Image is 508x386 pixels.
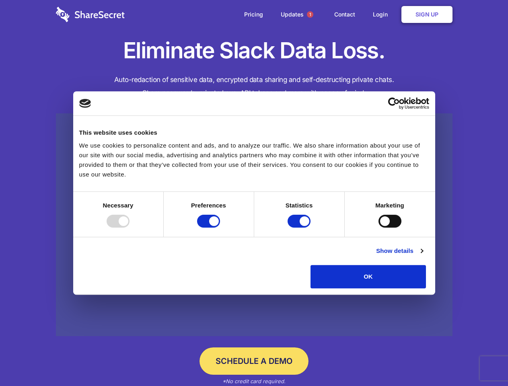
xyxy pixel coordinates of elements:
a: Contact [326,2,363,27]
div: We use cookies to personalize content and ads, and to analyze our traffic. We also share informat... [79,141,429,179]
button: OK [311,265,426,288]
img: logo [79,99,91,108]
div: This website uses cookies [79,128,429,138]
a: Login [365,2,400,27]
img: logo-wordmark-white-trans-d4663122ce5f474addd5e946df7df03e33cb6a1c49d2221995e7729f52c070b2.svg [56,7,125,22]
a: Show details [376,246,423,256]
h4: Auto-redaction of sensitive data, encrypted data sharing and self-destructing private chats. Shar... [56,73,452,100]
a: Pricing [236,2,271,27]
a: Wistia video thumbnail [56,113,452,337]
span: 1 [307,11,313,18]
h1: Eliminate Slack Data Loss. [56,36,452,65]
strong: Marketing [375,202,404,209]
strong: Necessary [103,202,134,209]
strong: Statistics [286,202,313,209]
a: Schedule a Demo [199,347,309,375]
strong: Preferences [191,202,226,209]
a: Usercentrics Cookiebot - opens in a new window [359,97,429,109]
a: Sign Up [401,6,452,23]
em: *No credit card required. [222,378,286,384]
